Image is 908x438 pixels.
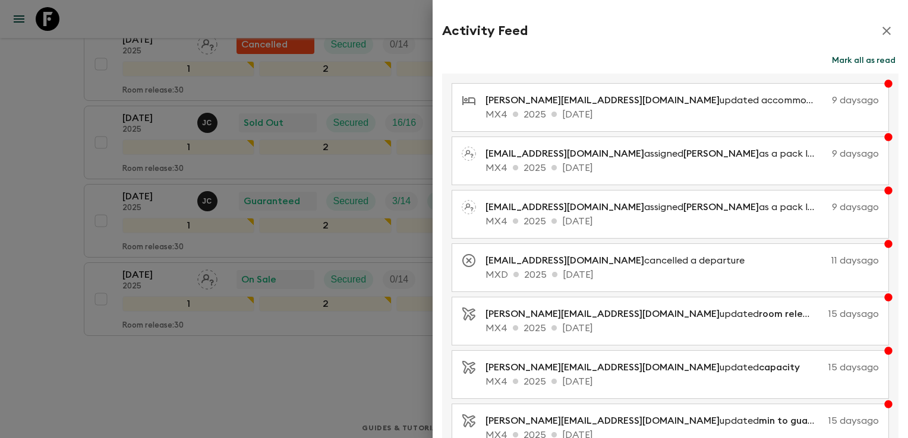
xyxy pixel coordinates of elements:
[759,253,879,268] p: 11 days ago
[759,363,800,372] span: capacity
[828,307,879,321] p: 15 days ago
[485,161,879,175] p: MX4 2025 [DATE]
[485,96,720,105] span: [PERSON_NAME][EMAIL_ADDRESS][DOMAIN_NAME]
[485,268,879,282] p: MXD 2025 [DATE]
[832,93,879,107] p: 9 days ago
[485,256,644,265] span: [EMAIL_ADDRESS][DOMAIN_NAME]
[485,321,879,335] p: MX4 2025 [DATE]
[485,214,879,228] p: MX4 2025 [DATE]
[485,307,824,321] p: updated
[485,200,827,214] p: assigned as a pack leader
[485,414,824,428] p: updated
[485,93,827,107] p: updated accommodation
[829,52,898,69] button: Mark all as read
[485,416,720,426] span: [PERSON_NAME][EMAIL_ADDRESS][DOMAIN_NAME]
[759,416,839,426] span: min to guarantee
[485,147,827,161] p: assigned as a pack leader
[485,360,809,374] p: updated
[485,253,754,268] p: cancelled a departure
[485,374,879,389] p: MX4 2025 [DATE]
[683,149,759,158] span: [PERSON_NAME]
[485,202,644,212] span: [EMAIL_ADDRESS][DOMAIN_NAME]
[759,309,843,319] span: room release days
[485,107,879,122] p: MX4 2025 [DATE]
[485,363,720,372] span: [PERSON_NAME][EMAIL_ADDRESS][DOMAIN_NAME]
[485,149,644,158] span: [EMAIL_ADDRESS][DOMAIN_NAME]
[828,414,879,428] p: 15 days ago
[683,202,759,212] span: [PERSON_NAME]
[442,23,528,39] h2: Activity Feed
[832,200,879,214] p: 9 days ago
[814,360,879,374] p: 15 days ago
[485,309,720,319] span: [PERSON_NAME][EMAIL_ADDRESS][DOMAIN_NAME]
[832,147,879,161] p: 9 days ago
